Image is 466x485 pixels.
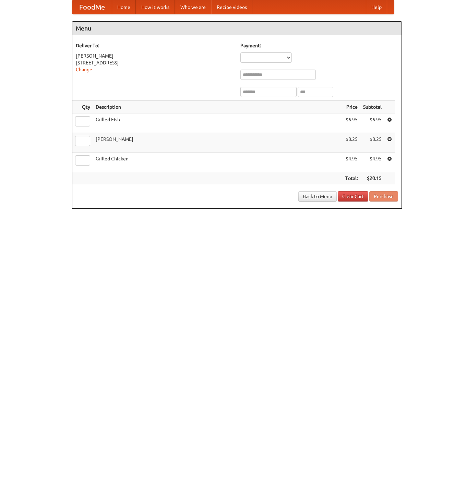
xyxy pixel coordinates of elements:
[369,191,398,202] button: Purchase
[72,22,402,35] h4: Menu
[93,133,343,153] td: [PERSON_NAME]
[93,153,343,172] td: Grilled Chicken
[175,0,211,14] a: Who we are
[343,153,360,172] td: $4.95
[72,101,93,113] th: Qty
[240,42,398,49] h5: Payment:
[338,191,368,202] a: Clear Cart
[298,191,337,202] a: Back to Menu
[76,67,92,72] a: Change
[360,133,384,153] td: $8.25
[343,113,360,133] td: $6.95
[360,113,384,133] td: $6.95
[112,0,136,14] a: Home
[360,101,384,113] th: Subtotal
[343,101,360,113] th: Price
[72,0,112,14] a: FoodMe
[360,172,384,185] th: $20.15
[136,0,175,14] a: How it works
[343,133,360,153] td: $8.25
[360,153,384,172] td: $4.95
[211,0,252,14] a: Recipe videos
[76,42,234,49] h5: Deliver To:
[343,172,360,185] th: Total:
[366,0,387,14] a: Help
[76,59,234,66] div: [STREET_ADDRESS]
[93,113,343,133] td: Grilled Fish
[76,52,234,59] div: [PERSON_NAME]
[93,101,343,113] th: Description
